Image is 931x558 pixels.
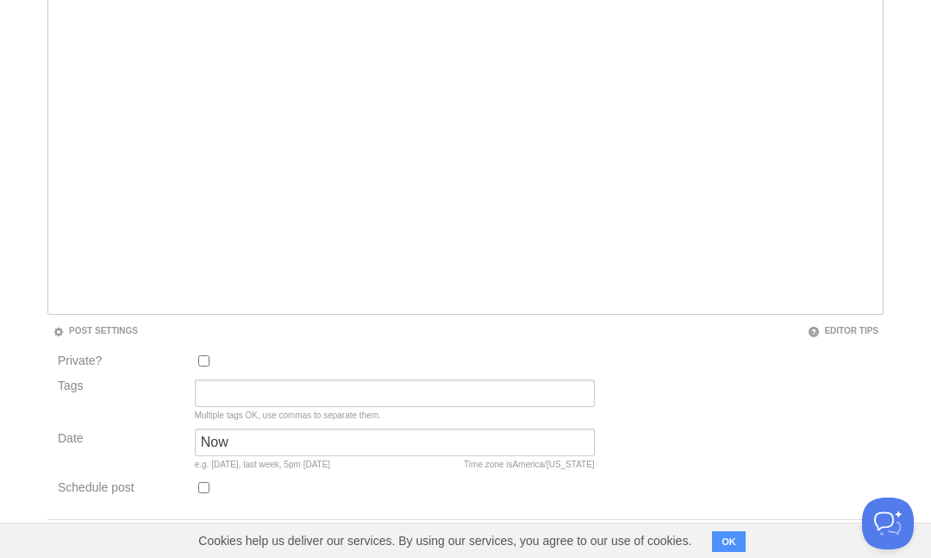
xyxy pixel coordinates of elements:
[512,460,594,469] span: America/[US_STATE]
[808,326,878,335] a: Editor Tips
[712,531,746,552] button: OK
[53,379,190,392] label: Tags
[862,498,914,549] iframe: Help Scout Beacon - Open
[58,481,184,498] label: Schedule post
[195,461,595,469] div: e.g. [DATE], last week, 5pm [DATE]
[195,411,595,420] div: Multiple tags OK, use commas to separate them.
[53,326,138,335] a: Post Settings
[58,354,184,371] label: Private?
[58,432,184,448] label: Date
[464,461,595,469] div: Time zone is
[181,524,709,558] span: Cookies help us deliver our services. By using our services, you agree to our use of cookies.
